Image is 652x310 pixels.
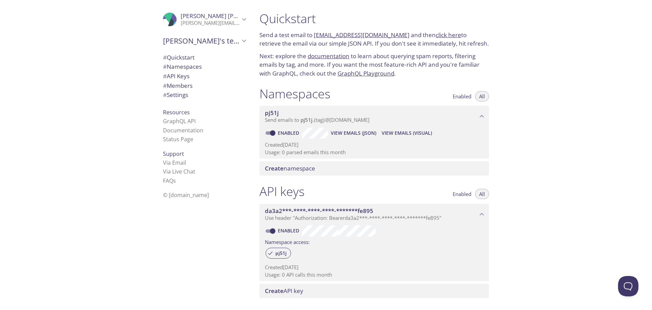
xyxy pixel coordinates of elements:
[158,8,251,31] div: Jakub Horak
[158,90,251,100] div: Team Settings
[379,128,435,138] button: View Emails (Visual)
[158,71,251,81] div: API Keys
[158,32,251,50] div: Jakub's team
[259,184,305,199] h1: API keys
[163,127,203,134] a: Documentation
[265,149,484,156] p: Usage: 0 parsed emails this month
[259,106,489,127] div: pj51j namespace
[266,248,291,259] div: pj51j
[308,52,349,60] a: documentation
[277,130,302,136] a: Enabled
[163,117,196,125] a: GraphQL API
[277,227,302,234] a: Enabled
[163,91,167,99] span: #
[163,91,188,99] span: Settings
[163,109,190,116] span: Resources
[259,284,489,298] div: Create API Key
[163,82,167,89] span: #
[265,109,279,117] span: pj51j
[259,86,330,101] h1: Namespaces
[158,62,251,71] div: Namespaces
[173,177,176,184] span: s
[163,168,195,175] a: Via Live Chat
[338,69,394,77] a: GraphQL Playground
[328,128,379,138] button: View Emails (JSON)
[163,53,195,61] span: Quickstart
[265,164,315,172] span: namespace
[163,72,167,80] span: #
[163,159,186,166] a: Via Email
[265,264,484,271] p: Created [DATE]
[181,12,274,20] span: [PERSON_NAME] [PERSON_NAME]
[163,72,189,80] span: API Keys
[259,161,489,176] div: Create namespace
[259,52,489,78] p: Next: explore the to learn about querying spam reports, filtering emails by tag, and more. If you...
[331,129,376,137] span: View Emails (JSON)
[265,164,284,172] span: Create
[265,236,310,246] label: Namespace access:
[618,276,638,296] iframe: Help Scout Beacon - Open
[436,31,461,39] a: click here
[382,129,432,137] span: View Emails (Visual)
[475,189,489,199] button: All
[259,11,489,26] h1: Quickstart
[271,250,291,256] span: pj51j
[163,82,193,89] span: Members
[163,150,184,158] span: Support
[265,287,284,295] span: Create
[475,91,489,101] button: All
[158,53,251,62] div: Quickstart
[181,20,240,27] p: [PERSON_NAME][EMAIL_ADDRESS][DOMAIN_NAME]
[158,81,251,91] div: Members
[449,189,475,199] button: Enabled
[163,63,202,70] span: Namespaces
[163,36,240,46] span: [PERSON_NAME]'s team
[265,271,484,278] p: Usage: 0 API calls this month
[265,287,303,295] span: API key
[301,116,312,123] span: pj51j
[163,53,167,61] span: #
[265,141,484,148] p: Created [DATE]
[259,31,489,48] p: Send a test email to and then to retrieve the email via our simple JSON API. If you don't see it ...
[265,116,369,123] span: Send emails to . {tag} @[DOMAIN_NAME]
[163,135,193,143] a: Status Page
[163,177,176,184] a: FAQ
[449,91,475,101] button: Enabled
[314,31,410,39] a: [EMAIL_ADDRESS][DOMAIN_NAME]
[163,191,209,199] span: © [DOMAIN_NAME]
[163,63,167,70] span: #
